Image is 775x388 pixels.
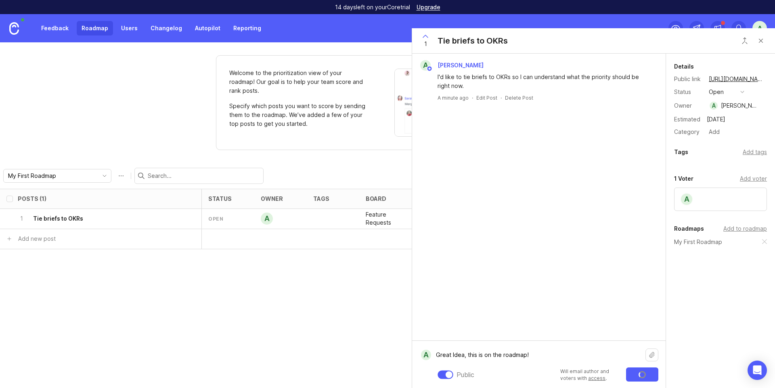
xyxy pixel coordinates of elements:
input: Search... [148,171,260,180]
div: Add [706,127,722,137]
div: Roadmaps [674,224,704,234]
span: [PERSON_NAME] [438,62,484,69]
div: Add voter [740,174,767,183]
p: Specify which posts you want to score by sending them to the roadmap. We’ve added a few of your t... [229,102,367,128]
div: Tie briefs to OKRs [438,35,508,46]
div: A [421,350,431,360]
img: member badge [427,66,433,72]
div: status [208,196,232,202]
img: Canny Home [9,22,19,35]
a: Add [702,127,722,137]
div: Public [457,370,474,380]
a: My First Roadmap [674,238,722,246]
div: · [472,94,473,101]
div: tags [313,196,329,202]
div: open [709,88,724,96]
div: [PERSON_NAME] [721,101,757,110]
div: toggle menu [3,169,111,183]
div: Tags [674,147,688,157]
div: · [501,94,502,101]
div: Delete Post [505,94,533,101]
p: Welcome to the prioritization view of your roadmap! Our goal is to help your team score and rank ... [229,69,367,95]
div: Category [674,127,702,136]
div: Estimated [674,117,700,122]
div: Add tags [743,148,767,156]
div: Add new post [18,234,56,243]
div: I'd like to tie briefs to OKRs so I can understand what the priority should be right now. [438,73,649,90]
div: A [680,193,693,206]
textarea: Great Idea, this is on the roadmap! [431,347,645,363]
div: Edit Post [476,94,497,101]
div: Open Intercom Messenger [748,361,767,380]
a: Reporting [228,21,266,35]
button: Roadmap options [115,169,128,182]
div: 1 Voter [674,174,693,184]
a: Upgrade [417,4,440,10]
p: 14 days left on your Core trial [335,3,410,11]
div: Posts (1) [18,196,46,202]
a: Roadmap [77,21,113,35]
p: Feature Requests [366,211,405,227]
a: Autopilot [190,21,225,35]
svg: toggle icon [98,173,111,179]
div: board [366,196,386,202]
div: A [420,60,431,71]
div: open [208,215,223,222]
h6: Tie briefs to OKRs [33,215,83,223]
span: 1 [424,40,427,48]
button: Close button [737,33,753,49]
p: Will email author and voters with . [560,368,621,382]
div: A [261,213,273,225]
div: owner [261,196,283,202]
div: [DATE] [704,114,728,125]
button: 1Tie briefs to OKRs [18,209,179,229]
a: Users [116,21,142,35]
div: Status [674,88,702,96]
a: A minute ago [438,94,469,101]
div: Details [674,62,694,71]
div: Public link [674,75,702,83]
button: Upload file [645,348,658,361]
div: A [710,102,718,110]
p: 1 [18,215,25,223]
a: Feedback [36,21,73,35]
button: Close button [753,33,769,49]
input: My First Roadmap [8,171,97,180]
a: access [588,375,605,381]
div: Add to roadmap [723,224,767,233]
a: A[PERSON_NAME] [415,60,490,71]
a: [URL][DOMAIN_NAME] [706,74,767,84]
button: A [752,21,767,35]
div: Owner [674,101,702,110]
a: Changelog [146,21,187,35]
img: When viewing a post, you can send it to a roadmap [394,69,557,137]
